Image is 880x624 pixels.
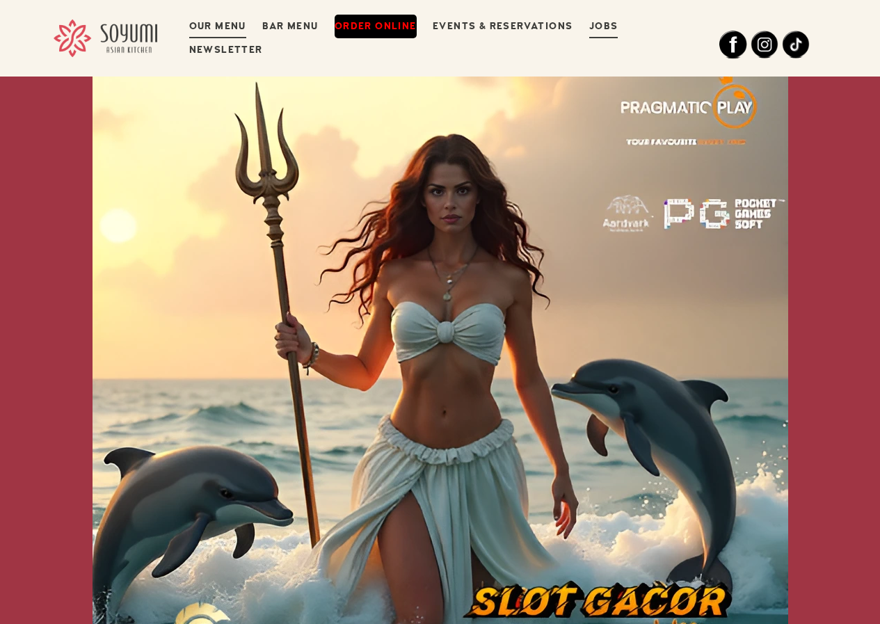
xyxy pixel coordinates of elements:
a: Newsletter [189,38,263,62]
a: Bar Menu [262,15,318,38]
a: Our Menu [189,15,246,38]
img: Instagram [751,31,778,58]
a: Order Online [335,15,417,38]
img: Facebook [719,31,747,59]
a: Events & Reservations [433,15,573,38]
a: Jobs [589,15,618,38]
